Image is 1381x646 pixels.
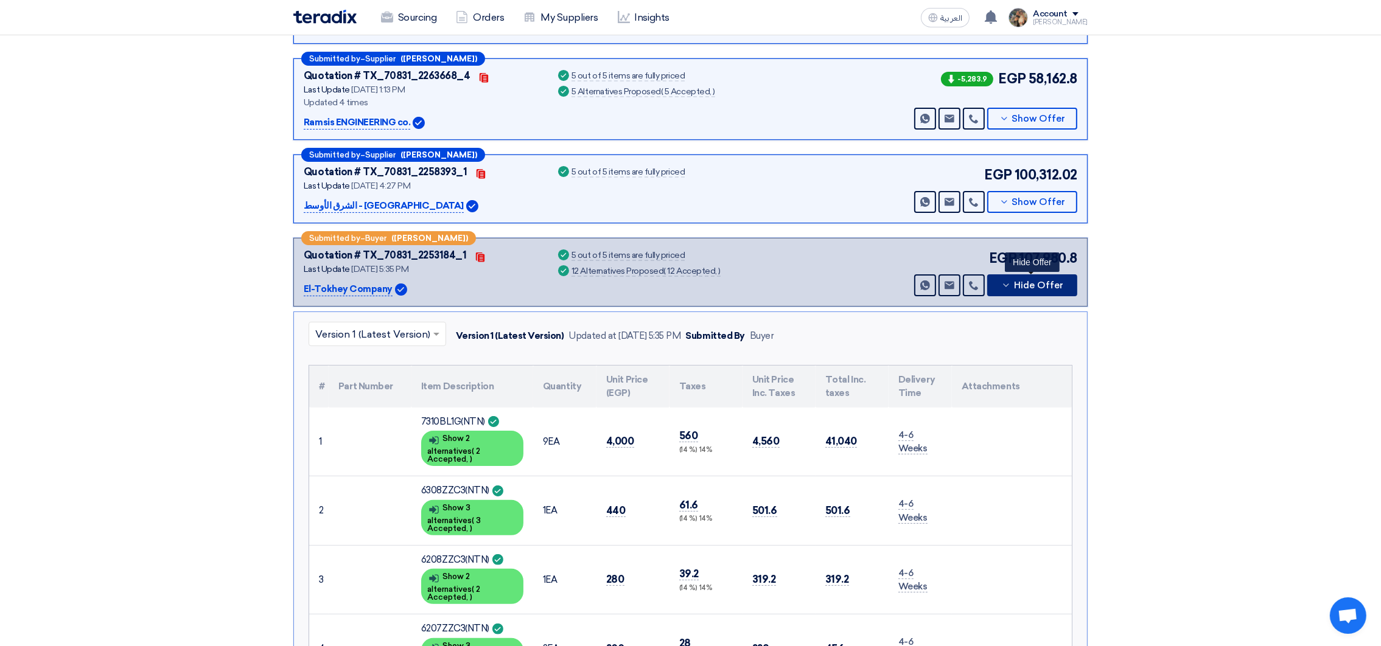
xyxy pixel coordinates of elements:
span: 501.6 [825,504,850,517]
span: ) [470,524,472,533]
a: Sourcing [371,4,446,31]
span: 2 Accepted, [427,585,480,602]
span: Show Offer [1012,114,1066,123]
p: Ramsis ENGINEERING co. [304,116,410,130]
span: 61.6 [679,499,698,512]
span: 4-6 Weeks [898,498,928,524]
th: Quantity [533,366,596,408]
span: Supplier [365,55,396,63]
th: Attachments [952,366,1072,408]
span: Last Update [304,264,350,274]
span: 319.2 [825,573,849,586]
div: Updated 4 times [304,96,541,109]
th: Part Number [329,366,411,408]
p: الشرق الأوسط - [GEOGRAPHIC_DATA] [304,199,464,214]
td: EA [533,408,596,476]
div: 5 out of 5 items are fully priced [572,72,685,82]
span: 440 [606,504,626,517]
span: Submitted by [309,55,360,63]
span: 1 [543,574,546,585]
b: ([PERSON_NAME]) [400,151,477,159]
span: EGP [998,69,1026,89]
div: Show 3 alternatives [421,500,523,535]
span: 1 [543,505,546,516]
div: 5 Alternatives Proposed [572,88,715,97]
div: Quotation # TX_70831_2253184_1 [304,248,467,263]
span: Hide Offer [1014,281,1063,290]
span: Last Update [304,181,350,191]
div: Submitted By [686,329,745,343]
span: ( [472,446,474,456]
div: (14 %) 14% [679,583,733,594]
div: Version 1 (Latest Version) [456,329,564,343]
div: – [301,231,476,245]
div: (14 %) 14% [679,514,733,524]
span: ( [661,86,663,97]
img: file_1710751448746.jpg [1009,8,1028,27]
span: Submitted by [309,151,360,159]
th: Delivery Time [889,366,952,408]
div: 6207ZZC3(NTN) [421,622,523,636]
th: # [309,366,329,408]
span: Show Offer [1012,198,1066,207]
span: 100,312.02 [1015,165,1077,185]
div: Quotation # TX_70831_2263668_4 [304,69,470,83]
img: Teradix logo [293,10,357,24]
span: EGP [989,248,1017,268]
div: 5 out of 5 items are fully priced [572,251,685,261]
span: ) [470,454,472,464]
div: Updated at [DATE] 5:35 PM [569,329,681,343]
span: 280 [606,573,624,586]
div: Buyer [750,329,774,343]
span: -5,283.9 [941,72,993,86]
div: Hide Offer [1005,252,1060,272]
span: 41,040 [825,435,857,448]
div: (14 %) 14% [679,445,733,456]
a: Insights [608,4,679,31]
th: Unit Price (EGP) [596,366,670,408]
span: 3 Accepted, [427,516,481,533]
span: Last Update [304,85,350,95]
img: Verified Account [466,200,478,212]
span: 107,980.8 [1019,248,1077,268]
span: ( [472,585,474,594]
div: Show 2 alternatives [421,569,523,604]
span: Buyer [365,234,386,242]
th: Item Description [411,366,533,408]
div: – [301,148,485,162]
img: Verified Account [413,117,425,129]
span: [DATE] 1:13 PM [351,85,405,95]
span: 4-6 Weeks [898,429,928,455]
img: Verified Account [395,283,407,296]
p: El-Tokhey Company [304,282,393,297]
span: 39.2 [679,568,699,580]
span: 9 [543,436,548,447]
div: 5 out of 5 items are fully priced [572,168,685,178]
span: 319.2 [752,573,776,586]
th: Total Inc. taxes [816,366,889,408]
span: 4-6 Weeks [898,568,928,593]
div: Show 2 alternatives [421,431,523,466]
span: 501.6 [752,504,777,517]
td: 3 [309,545,329,614]
div: Open chat [1330,597,1366,634]
div: [PERSON_NAME] [1033,19,1088,26]
span: ) [713,86,715,97]
span: [DATE] 4:27 PM [351,181,410,191]
b: ([PERSON_NAME]) [400,55,477,63]
div: Account [1033,9,1068,19]
span: 12 Accepted, [668,266,717,276]
td: 2 [309,476,329,546]
span: ) [470,592,472,602]
span: 560 [679,429,698,442]
div: 7310BL1G(NTN) [421,415,523,429]
span: 4,560 [752,435,780,448]
span: ( [472,516,474,525]
div: Quotation # TX_70831_2258393_1 [304,165,467,179]
th: Taxes [670,366,743,408]
span: العربية [940,14,962,23]
b: ([PERSON_NAME]) [391,234,468,242]
th: Unit Price Inc. Taxes [743,366,816,408]
td: EA [533,545,596,614]
div: – [301,52,485,66]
